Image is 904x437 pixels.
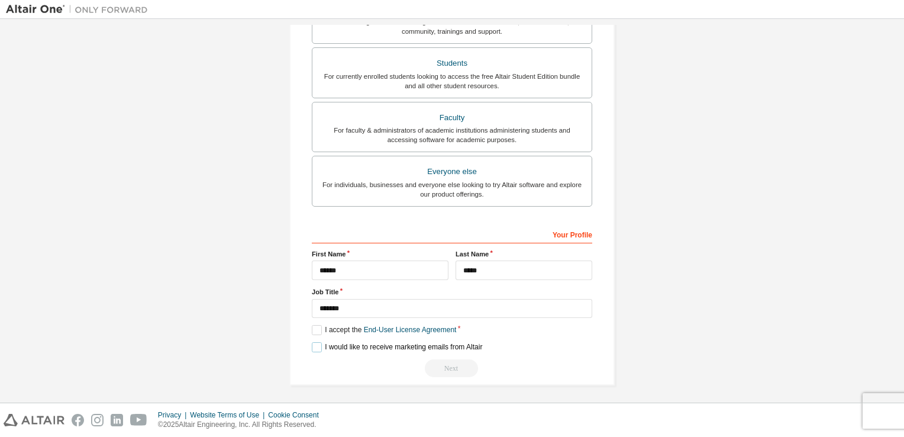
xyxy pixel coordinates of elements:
[319,72,585,91] div: For currently enrolled students looking to access the free Altair Student Edition bundle and all ...
[312,359,592,377] div: Provide a valid email to continue
[312,325,456,335] label: I accept the
[319,163,585,180] div: Everyone else
[91,414,104,426] img: instagram.svg
[158,420,326,430] p: © 2025 Altair Engineering, Inc. All Rights Reserved.
[6,4,154,15] img: Altair One
[190,410,268,420] div: Website Terms of Use
[312,249,448,259] label: First Name
[456,249,592,259] label: Last Name
[312,342,482,352] label: I would like to receive marketing emails from Altair
[312,224,592,243] div: Your Profile
[312,287,592,297] label: Job Title
[319,180,585,199] div: For individuals, businesses and everyone else looking to try Altair software and explore our prod...
[158,410,190,420] div: Privacy
[268,410,325,420] div: Cookie Consent
[72,414,84,426] img: facebook.svg
[319,126,585,144] div: For faculty & administrators of academic institutions administering students and accessing softwa...
[4,414,64,426] img: altair_logo.svg
[111,414,123,426] img: linkedin.svg
[130,414,147,426] img: youtube.svg
[364,326,457,334] a: End-User License Agreement
[319,17,585,36] div: For existing customers looking to access software downloads, HPC resources, community, trainings ...
[319,55,585,72] div: Students
[319,110,585,126] div: Faculty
